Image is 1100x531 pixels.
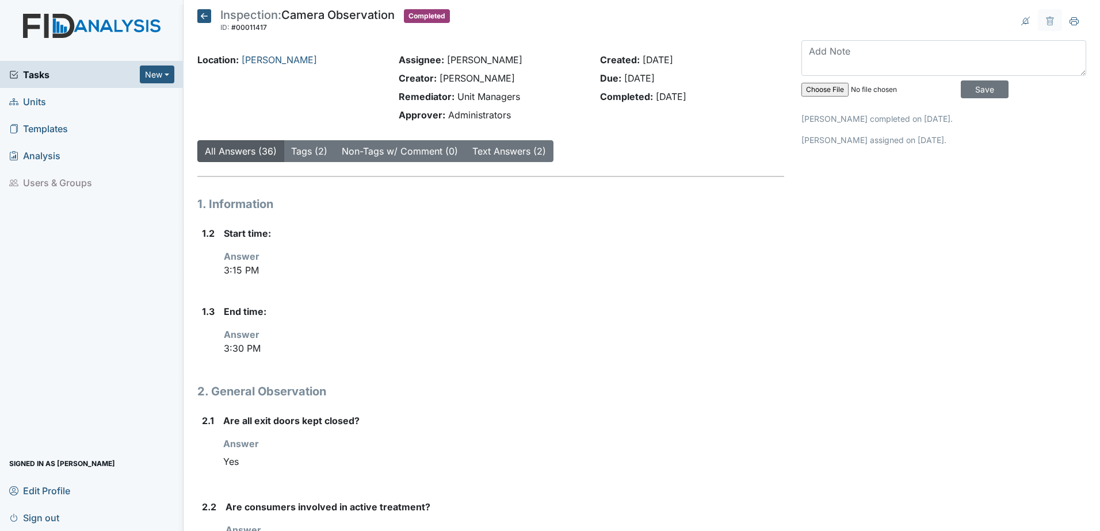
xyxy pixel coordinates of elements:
[399,109,445,121] strong: Approver:
[231,23,267,32] span: #00011417
[224,263,784,277] p: 3:15 PM
[440,72,515,84] span: [PERSON_NAME]
[404,9,450,23] span: Completed
[624,72,655,84] span: [DATE]
[600,54,640,66] strong: Created:
[202,414,214,428] label: 2.1
[961,80,1009,98] input: Save
[202,226,215,240] label: 1.2
[224,226,271,240] label: Start time:
[202,305,215,318] label: 1.3
[643,54,673,66] span: [DATE]
[9,93,46,110] span: Units
[197,140,284,162] button: All Answers (36)
[9,120,68,137] span: Templates
[202,500,216,514] label: 2.2
[242,54,317,66] a: [PERSON_NAME]
[205,145,277,157] a: All Answers (36)
[226,500,430,514] label: Are consumers involved in active treatment?
[220,23,230,32] span: ID:
[399,91,454,102] strong: Remediator:
[197,383,784,400] h1: 2. General Observation
[465,140,553,162] button: Text Answers (2)
[9,482,70,499] span: Edit Profile
[223,414,360,428] label: Are all exit doors kept closed?
[399,72,437,84] strong: Creator:
[399,54,444,66] strong: Assignee:
[9,68,140,82] a: Tasks
[457,91,520,102] span: Unit Managers
[447,54,522,66] span: [PERSON_NAME]
[342,145,458,157] a: Non-Tags w/ Comment (0)
[291,145,327,157] a: Tags (2)
[197,54,239,66] strong: Location:
[472,145,546,157] a: Text Answers (2)
[223,438,259,449] strong: Answer
[656,91,686,102] span: [DATE]
[801,134,1086,146] p: [PERSON_NAME] assigned on [DATE].
[600,91,653,102] strong: Completed:
[224,329,259,340] strong: Answer
[9,455,115,472] span: Signed in as [PERSON_NAME]
[220,9,395,34] div: Camera Observation
[448,109,511,121] span: Administrators
[223,451,784,472] div: Yes
[140,66,174,83] button: New
[9,147,60,164] span: Analysis
[600,72,621,84] strong: Due:
[9,509,59,526] span: Sign out
[224,341,784,355] p: 3:30 PM
[801,113,1086,125] p: [PERSON_NAME] completed on [DATE].
[224,251,259,262] strong: Answer
[334,140,465,162] button: Non-Tags w/ Comment (0)
[224,305,266,318] label: End time:
[220,8,281,22] span: Inspection:
[284,140,335,162] button: Tags (2)
[197,195,784,213] h1: 1. Information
